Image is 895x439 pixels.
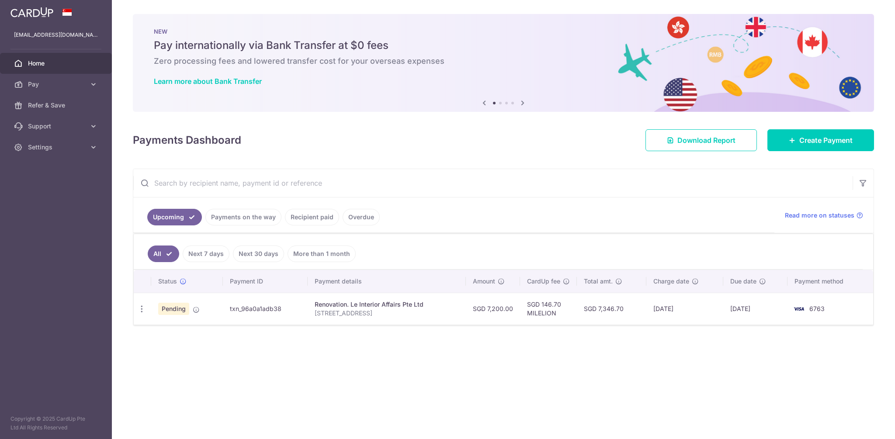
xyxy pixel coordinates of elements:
td: [DATE] [723,293,787,325]
td: SGD 7,346.70 [577,293,646,325]
span: Pending [158,303,189,315]
span: Status [158,277,177,286]
a: Upcoming [147,209,202,225]
img: Bank transfer banner [133,14,874,112]
p: NEW [154,28,853,35]
h5: Pay internationally via Bank Transfer at $0 fees [154,38,853,52]
a: Create Payment [767,129,874,151]
span: Create Payment [799,135,853,145]
a: Next 30 days [233,245,284,262]
p: [STREET_ADDRESS] [315,309,459,318]
span: Support [28,122,86,131]
span: Total amt. [584,277,613,286]
p: [EMAIL_ADDRESS][DOMAIN_NAME] [14,31,98,39]
td: [DATE] [646,293,723,325]
img: CardUp [10,7,53,17]
a: Payments on the way [205,209,281,225]
span: Read more on statuses [785,211,854,220]
h4: Payments Dashboard [133,132,241,148]
a: Recipient paid [285,209,339,225]
span: CardUp fee [527,277,560,286]
a: All [148,245,179,262]
span: Settings [28,143,86,152]
td: txn_96a0a1adb38 [223,293,308,325]
span: Due date [730,277,756,286]
img: Bank Card [790,304,808,314]
input: Search by recipient name, payment id or reference [133,169,853,197]
span: Charge date [653,277,689,286]
a: Next 7 days [183,245,229,262]
span: Home [28,59,86,68]
td: SGD 146.70 MILELION [520,293,577,325]
a: Download Report [645,129,757,151]
span: 6763 [809,305,825,312]
td: SGD 7,200.00 [466,293,520,325]
a: More than 1 month [288,245,356,262]
div: Renovation. Le Interior Affairs Pte Ltd [315,300,459,309]
h6: Zero processing fees and lowered transfer cost for your overseas expenses [154,56,853,66]
span: Amount [473,277,495,286]
th: Payment ID [223,270,308,293]
a: Read more on statuses [785,211,863,220]
span: Refer & Save [28,101,86,110]
span: Pay [28,80,86,89]
th: Payment method [787,270,873,293]
th: Payment details [308,270,466,293]
a: Learn more about Bank Transfer [154,77,262,86]
span: Download Report [677,135,735,145]
a: Overdue [343,209,380,225]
